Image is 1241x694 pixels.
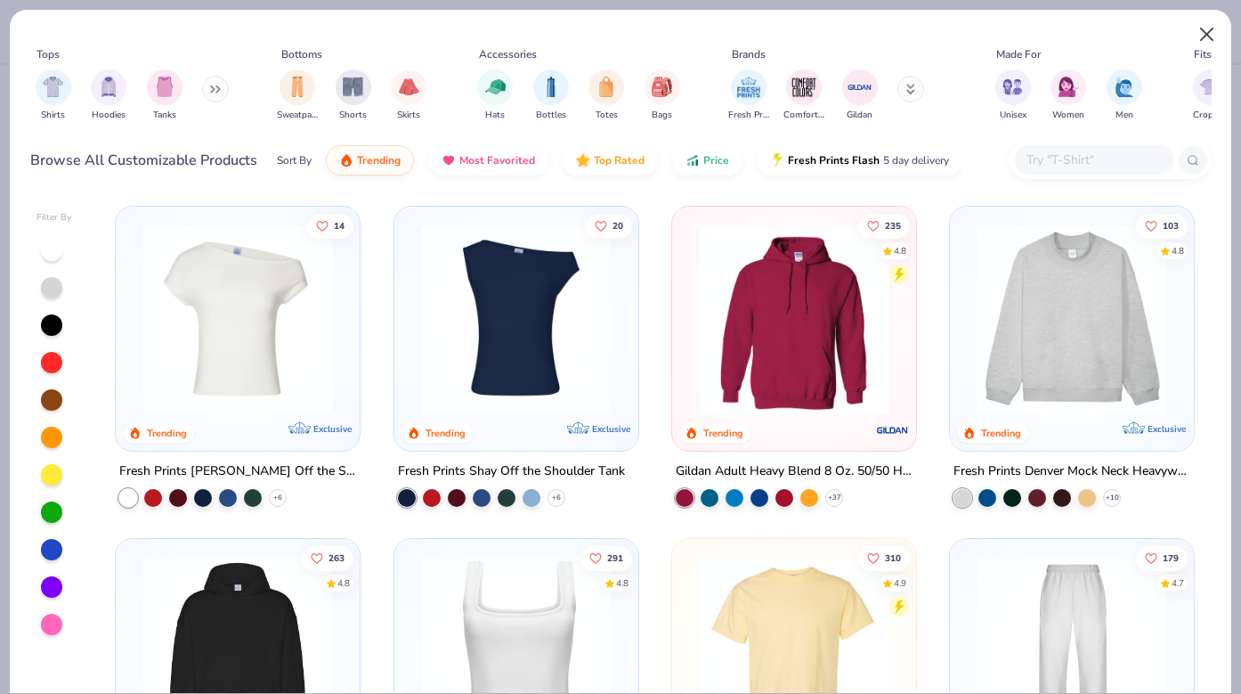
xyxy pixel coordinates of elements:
[336,69,371,122] button: filter button
[43,77,63,97] img: Shirts Image
[302,546,353,571] button: Like
[36,46,60,62] div: Tops
[1194,46,1212,62] div: Fits
[1163,554,1179,563] span: 179
[770,153,784,167] img: flash.gif
[858,546,910,571] button: Like
[1163,221,1179,230] span: 103
[277,152,312,168] div: Sort By
[533,69,569,122] div: filter for Bottles
[1052,109,1084,122] span: Women
[307,213,353,238] button: Like
[596,109,618,122] span: Totes
[580,546,631,571] button: Like
[339,153,353,167] img: trending.gif
[1000,109,1026,122] span: Unisex
[847,109,872,122] span: Gildan
[728,69,769,122] div: filter for Fresh Prints
[1172,244,1184,257] div: 4.8
[1002,77,1023,97] img: Unisex Image
[1107,69,1142,122] button: filter button
[36,69,71,122] button: filter button
[337,577,350,591] div: 4.8
[588,69,624,122] div: filter for Totes
[277,69,318,122] button: filter button
[996,46,1041,62] div: Made For
[1136,213,1188,238] button: Like
[1025,150,1162,170] input: Try "T-Shirt"
[847,74,873,101] img: Gildan Image
[428,145,548,176] button: Most Favorited
[703,153,729,167] span: Price
[858,213,910,238] button: Like
[1050,69,1086,122] div: filter for Women
[1115,109,1133,122] span: Men
[391,69,426,122] button: filter button
[336,69,371,122] div: filter for Shorts
[1193,109,1229,122] span: Cropped
[1050,69,1086,122] button: filter button
[277,109,318,122] span: Sweatpants
[92,109,126,122] span: Hoodies
[30,150,257,171] div: Browse All Customizable Products
[592,423,630,435] span: Exclusive
[672,145,742,176] button: Price
[728,69,769,122] button: filter button
[533,69,569,122] button: filter button
[485,77,506,97] img: Hats Image
[995,69,1031,122] button: filter button
[281,46,322,62] div: Bottoms
[791,74,817,101] img: Comfort Colors Image
[343,77,363,97] img: Shorts Image
[894,244,906,257] div: 4.8
[788,153,880,167] span: Fresh Prints Flash
[898,225,1107,415] img: a164e800-7022-4571-a324-30c76f641635
[968,225,1176,415] img: f5d85501-0dbb-4ee4-b115-c08fa3845d83
[477,69,513,122] div: filter for Hats
[273,493,282,503] span: + 6
[1058,77,1079,97] img: Women Image
[652,109,672,122] span: Bags
[596,77,616,97] img: Totes Image
[783,69,824,122] button: filter button
[1190,18,1224,52] button: Close
[288,77,307,97] img: Sweatpants Image
[99,77,118,97] img: Hoodies Image
[783,69,824,122] div: filter for Comfort Colors
[36,69,71,122] div: filter for Shirts
[563,145,658,176] button: Top Rated
[459,153,535,167] span: Most Favorited
[399,77,419,97] img: Skirts Image
[875,412,911,448] img: Gildan logo
[397,109,420,122] span: Skirts
[334,221,345,230] span: 14
[36,211,72,225] div: Filter By
[894,577,906,591] div: 4.9
[479,46,537,62] div: Accessories
[1106,493,1119,503] span: + 10
[391,69,426,122] div: filter for Skirts
[995,69,1031,122] div: filter for Unisex
[842,69,878,122] button: filter button
[147,69,182,122] div: filter for Tanks
[485,109,505,122] span: Hats
[885,221,901,230] span: 235
[1115,77,1134,97] img: Men Image
[652,77,671,97] img: Bags Image
[147,69,182,122] button: filter button
[732,46,766,62] div: Brands
[91,69,126,122] div: filter for Hoodies
[735,74,762,101] img: Fresh Prints Image
[576,153,590,167] img: TopRated.gif
[442,153,456,167] img: most_fav.gif
[757,145,962,176] button: Fresh Prints Flash5 day delivery
[536,109,566,122] span: Bottles
[326,145,414,176] button: Trending
[615,577,628,591] div: 4.8
[153,109,176,122] span: Tanks
[398,461,625,483] div: Fresh Prints Shay Off the Shoulder Tank
[606,554,622,563] span: 291
[612,221,622,230] span: 20
[728,109,769,122] span: Fresh Prints
[155,77,174,97] img: Tanks Image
